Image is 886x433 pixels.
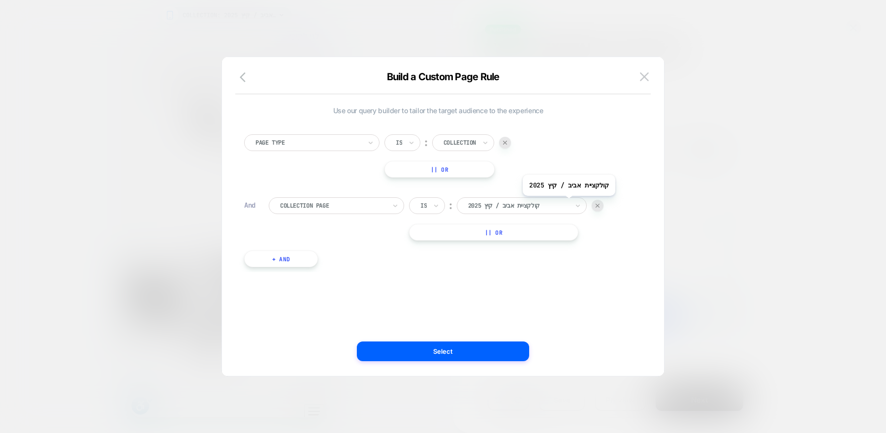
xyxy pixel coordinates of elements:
[149,117,195,126] span: Cala Fashion
[384,161,495,178] button: || Or
[244,106,632,115] span: Use our query builder to tailor the target audience to the experience
[2,365,25,386] button: סרגל נגישות
[357,341,529,361] button: Select
[409,224,578,241] button: || Or
[503,141,507,145] img: end
[596,204,600,208] img: end
[640,72,649,81] img: close
[387,71,500,83] span: Build a Custom Page Rule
